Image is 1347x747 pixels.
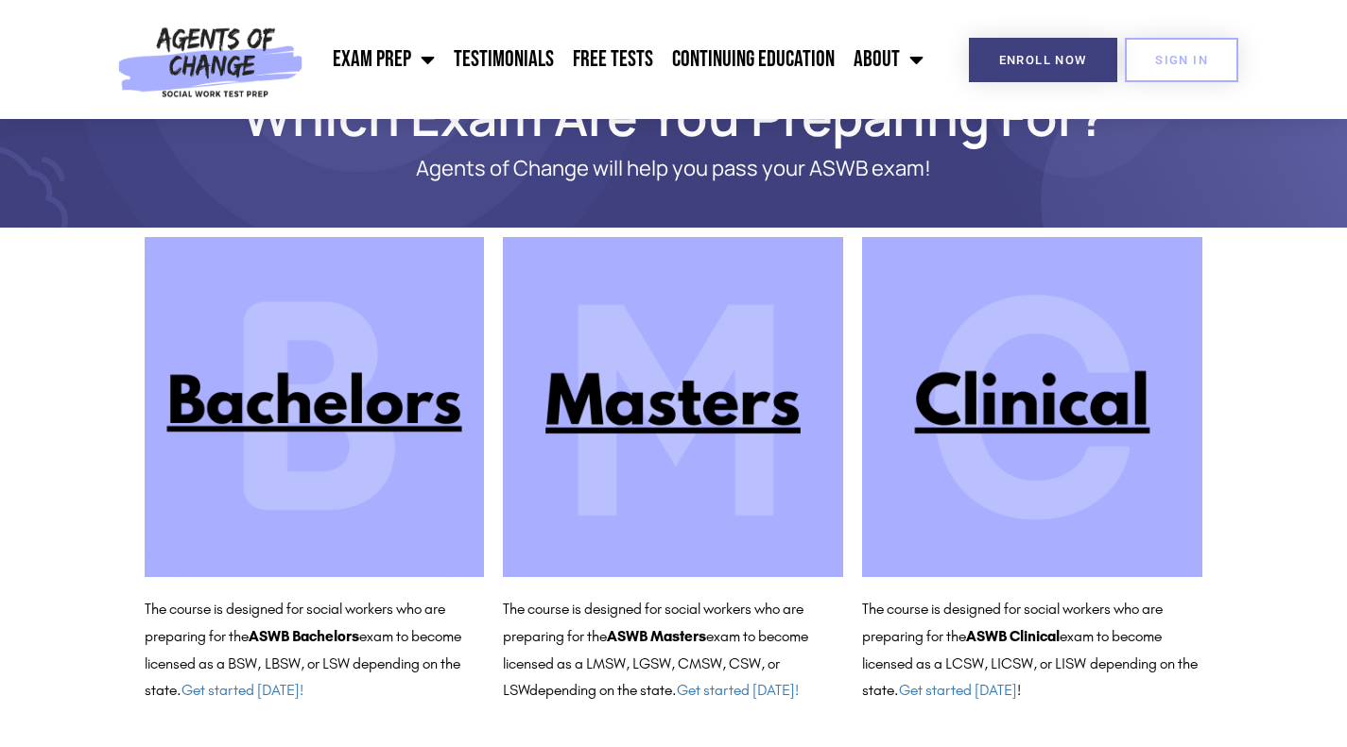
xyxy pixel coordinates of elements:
span: depending on the state. [529,681,799,699]
p: The course is designed for social workers who are preparing for the exam to become licensed as a ... [862,596,1202,705]
a: Free Tests [563,36,663,83]
a: About [844,36,933,83]
b: ASWB Masters [607,627,706,645]
a: SIGN IN [1125,38,1238,82]
span: SIGN IN [1155,54,1208,66]
span: . ! [894,681,1021,699]
a: Get started [DATE]! [181,681,303,699]
a: Testimonials [444,36,563,83]
span: Enroll Now [999,54,1087,66]
a: Enroll Now [969,38,1117,82]
a: Continuing Education [663,36,844,83]
nav: Menu [312,36,933,83]
a: Exam Prep [323,36,444,83]
p: The course is designed for social workers who are preparing for the exam to become licensed as a ... [503,596,843,705]
p: The course is designed for social workers who are preparing for the exam to become licensed as a ... [145,596,485,705]
b: ASWB Bachelors [249,627,359,645]
a: Get started [DATE] [899,681,1017,699]
a: Get started [DATE]! [677,681,799,699]
h1: Which Exam Are You Preparing For? [135,94,1213,138]
b: ASWB Clinical [966,627,1060,645]
p: Agents of Change will help you pass your ASWB exam! [211,157,1137,180]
